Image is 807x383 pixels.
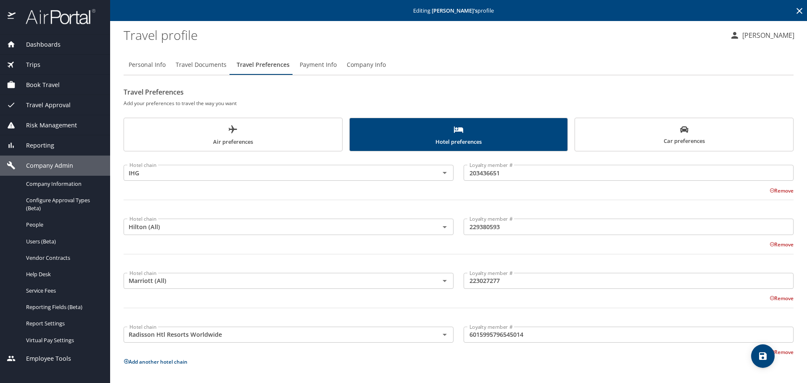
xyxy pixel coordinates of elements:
[439,275,451,287] button: Open
[770,241,794,248] button: Remove
[129,124,337,147] span: Air preferences
[26,303,100,311] span: Reporting Fields (Beta)
[124,358,187,365] button: Add another hotel chain
[432,7,477,14] strong: [PERSON_NAME] 's
[26,180,100,188] span: Company Information
[26,287,100,295] span: Service Fees
[26,196,100,212] span: Configure Approval Types (Beta)
[770,295,794,302] button: Remove
[770,187,794,194] button: Remove
[124,99,794,108] h6: Add your preferences to travel the way you want
[726,28,798,43] button: [PERSON_NAME]
[740,30,794,40] p: [PERSON_NAME]
[439,329,451,341] button: Open
[26,254,100,262] span: Vendor Contracts
[176,60,227,70] span: Travel Documents
[439,167,451,179] button: Open
[300,60,337,70] span: Payment Info
[16,40,61,49] span: Dashboards
[16,60,40,69] span: Trips
[113,8,804,13] p: Editing profile
[26,320,100,328] span: Report Settings
[126,167,426,178] input: Select a hotel chain
[126,329,426,340] input: Select a hotel chain
[355,124,563,147] span: Hotel preferences
[16,161,73,170] span: Company Admin
[129,60,166,70] span: Personal Info
[26,221,100,229] span: People
[26,270,100,278] span: Help Desk
[770,349,794,356] button: Remove
[26,238,100,246] span: Users (Beta)
[124,22,723,48] h1: Travel profile
[124,85,794,99] h2: Travel Preferences
[126,221,426,232] input: Select a hotel chain
[16,141,54,150] span: Reporting
[16,121,77,130] span: Risk Management
[16,80,60,90] span: Book Travel
[439,221,451,233] button: Open
[26,336,100,344] span: Virtual Pay Settings
[16,8,95,25] img: airportal-logo.png
[8,8,16,25] img: icon-airportal.png
[124,55,794,75] div: Profile
[126,275,426,286] input: Select a hotel chain
[124,118,794,151] div: scrollable force tabs example
[347,60,386,70] span: Company Info
[16,354,71,363] span: Employee Tools
[751,344,775,368] button: save
[237,60,290,70] span: Travel Preferences
[16,100,71,110] span: Travel Approval
[580,125,788,146] span: Car preferences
